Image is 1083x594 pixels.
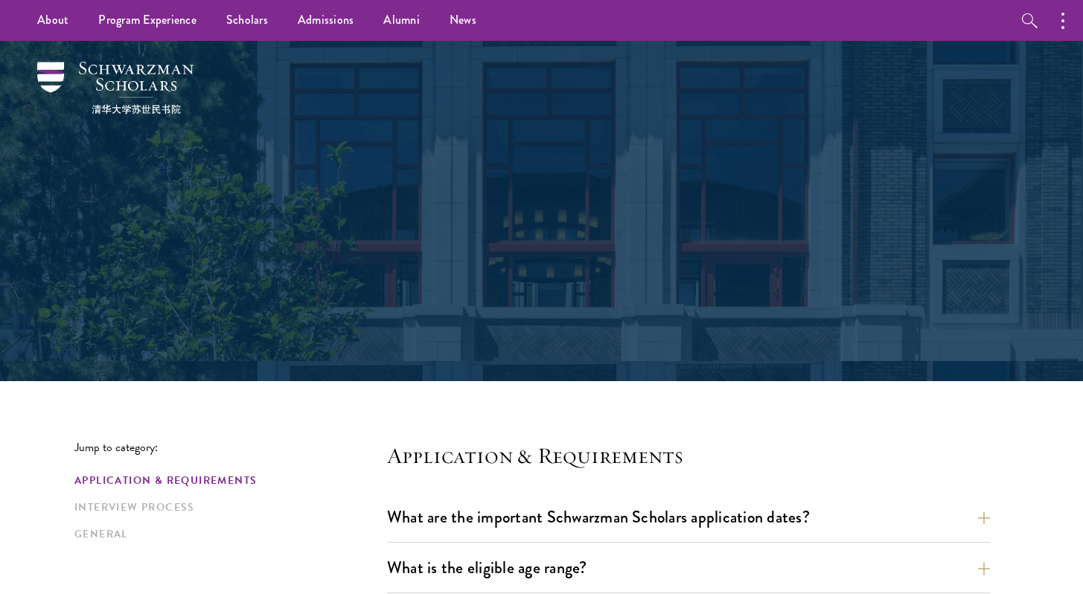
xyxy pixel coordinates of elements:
a: Application & Requirements [74,473,378,488]
img: Schwarzman Scholars [37,62,194,114]
h4: Application & Requirements [387,441,990,470]
a: General [74,526,378,542]
button: What are the important Schwarzman Scholars application dates? [387,500,990,534]
a: Interview Process [74,499,378,515]
button: What is the eligible age range? [387,551,990,584]
p: Jump to category: [74,441,387,454]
